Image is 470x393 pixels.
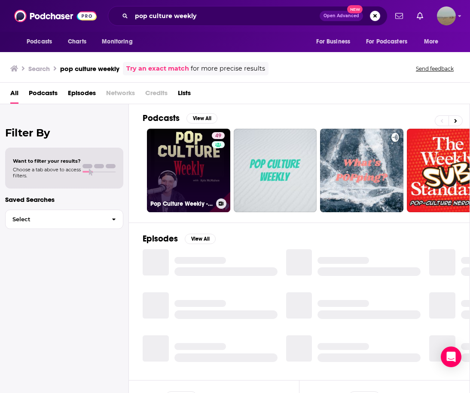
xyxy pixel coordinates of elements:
span: For Podcasters [366,36,407,48]
h2: Episodes [143,233,178,244]
input: Search podcasts, credits, & more... [131,9,320,23]
button: open menu [21,34,63,50]
span: 49 [215,132,221,140]
a: Show notifications dropdown [413,9,427,23]
button: View All [185,234,216,244]
a: 49 [212,132,225,139]
span: More [424,36,439,48]
span: Choose a tab above to access filters. [13,167,81,179]
div: Open Intercom Messenger [441,347,461,367]
button: Send feedback [413,65,456,72]
h2: Filter By [5,127,123,139]
h2: Podcasts [143,113,180,124]
span: Charts [68,36,86,48]
a: Try an exact match [126,64,189,74]
span: Networks [106,86,135,104]
button: open menu [96,34,143,50]
h3: Search [28,65,50,73]
a: PodcastsView All [143,113,217,124]
a: Show notifications dropdown [392,9,406,23]
span: Select [6,217,105,222]
span: For Business [316,36,350,48]
span: for more precise results [191,64,265,74]
span: New [347,5,363,13]
img: Podchaser - Follow, Share and Rate Podcasts [14,8,97,24]
button: Select [5,210,123,229]
span: Want to filter your results? [13,158,81,164]
a: Charts [62,34,92,50]
button: open menu [310,34,361,50]
button: Show profile menu [437,6,456,25]
span: Open Advanced [324,14,359,18]
a: EpisodesView All [143,233,216,244]
button: View All [186,113,217,124]
p: Saved Searches [5,195,123,204]
span: Monitoring [102,36,132,48]
a: 49Pop Culture Weekly - Celebrity Interviews & Entertainment News [147,129,230,212]
img: User Profile [437,6,456,25]
a: All [10,86,18,104]
button: Open AdvancedNew [320,11,363,21]
span: Podcasts [27,36,52,48]
h3: Pop Culture Weekly - Celebrity Interviews & Entertainment News [150,200,213,207]
button: open menu [360,34,420,50]
button: open menu [418,34,449,50]
h3: pop culture weekly [60,65,119,73]
span: Credits [145,86,168,104]
a: Lists [178,86,191,104]
a: Podcasts [29,86,58,104]
div: Search podcasts, credits, & more... [108,6,388,26]
a: Episodes [68,86,96,104]
span: Logged in as shenderson [437,6,456,25]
